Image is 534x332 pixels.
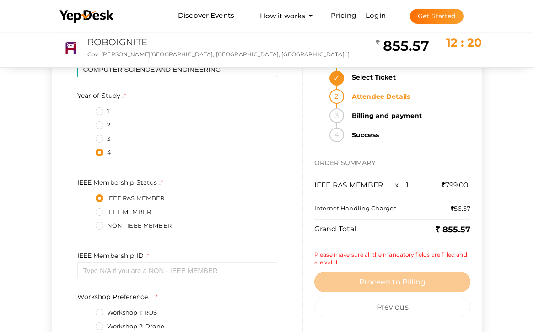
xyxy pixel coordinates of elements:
label: 1 [96,107,109,116]
a: ROBOIGNITE [87,37,147,48]
a: Discover Events [178,7,234,24]
label: IEEE Membership ID : [77,251,150,260]
span: 799.00 [442,181,469,189]
a: Pricing [331,7,356,24]
span: x 1 [395,181,409,189]
p: Gov. [PERSON_NAME][GEOGRAPHIC_DATA], [GEOGRAPHIC_DATA], [GEOGRAPHIC_DATA], [GEOGRAPHIC_DATA] [87,50,355,58]
label: Internet Handling Charges [314,204,397,213]
button: Proceed to Billing [314,272,471,292]
label: Year of Study : [77,91,126,100]
strong: Billing and payment [346,108,471,123]
small: Please make sure all the mandatory fields are filled and are valid [314,251,471,272]
input: Type N/A if you are a NON - IEEE MEMBER [77,262,277,278]
span: 12 : 20 [446,36,482,49]
strong: Select Ticket [346,70,471,85]
label: Workshop 2: Drone [96,322,164,331]
a: Login [366,11,386,20]
label: IEEE MEMBER [96,208,151,217]
label: IEEE RAS MEMBER [96,194,165,203]
h2: 855.57 [376,37,429,55]
label: IEEE Membership Status : [77,178,163,187]
label: 3 [96,134,110,144]
label: Workshop Preference 1 : [77,292,158,301]
strong: Success [346,128,471,142]
label: Workshop 1: ROS [96,308,157,317]
label: 2 [96,121,110,130]
strong: Attendee Details [346,89,471,104]
span: IEEE RAS MEMBER [314,181,383,189]
span: ORDER SUMMARY [314,159,376,167]
button: Get Started [410,9,464,24]
img: RSPMBPJE_small.png [61,38,81,59]
label: NON - IEEE MEMBER [96,221,172,230]
label: 56.57 [451,204,471,213]
b: 855.57 [436,225,470,235]
button: How it works [257,7,308,24]
button: Previous [314,297,471,317]
label: 4 [96,148,111,157]
span: Proceed to Billing [359,278,426,286]
label: Grand Total [314,224,356,235]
